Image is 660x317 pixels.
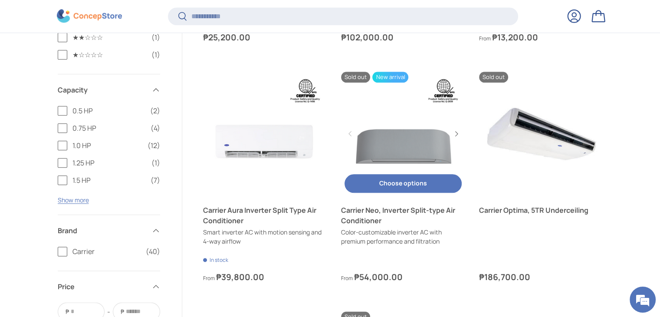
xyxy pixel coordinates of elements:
span: 1.0 HP [72,141,142,151]
span: Brand [58,226,146,236]
a: Carrier Aura Inverter Split Type Air Conditioner [203,205,327,226]
button: Choose options [345,174,462,193]
span: 0.5 HP [72,106,145,116]
span: (40) [146,247,160,257]
span: Price [58,282,146,292]
a: Carrier Aura Inverter Split Type Air Conditioner [203,72,327,196]
span: (12) [148,141,160,151]
span: ₱ [120,307,125,317]
span: ₱ [65,307,70,317]
img: carrier-optima-5tr-underceiling-aircon-unit-full-view-concepstore [479,72,603,196]
summary: Capacity [58,75,160,106]
span: 0.75 HP [72,123,145,134]
a: Carrier Neo, Inverter Split-type Air Conditioner [341,72,465,196]
a: Carrier Optima, 5TR Underceiling [479,72,603,196]
span: (2) [150,106,160,116]
span: Sold out [341,72,370,83]
span: 1.25 HP [72,158,146,168]
span: ★★☆☆☆ [72,33,146,43]
span: Capacity [58,85,146,96]
div: Chat with us now [45,49,146,60]
span: (1) [151,50,160,60]
span: (1) [151,33,160,43]
span: We're online! [50,100,120,188]
a: Carrier Neo, Inverter Split-type Air Conditioner [341,205,465,226]
span: Sold out [479,72,508,83]
span: (7) [151,175,160,186]
div: Minimize live chat window [142,4,163,25]
span: - [107,307,110,317]
summary: Price [58,271,160,303]
textarea: Type your message and hit 'Enter' [4,219,165,249]
span: (4) [151,123,160,134]
span: (1) [151,158,160,168]
span: New arrival [372,72,408,83]
a: Carrier Optima, 5TR Underceiling [479,205,603,215]
span: Carrier [72,247,141,257]
button: Show more [58,196,89,205]
summary: Brand [58,215,160,247]
span: 1.5 HP [72,175,145,186]
img: ConcepStore [57,10,122,23]
span: ★☆☆☆☆ [72,50,146,60]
